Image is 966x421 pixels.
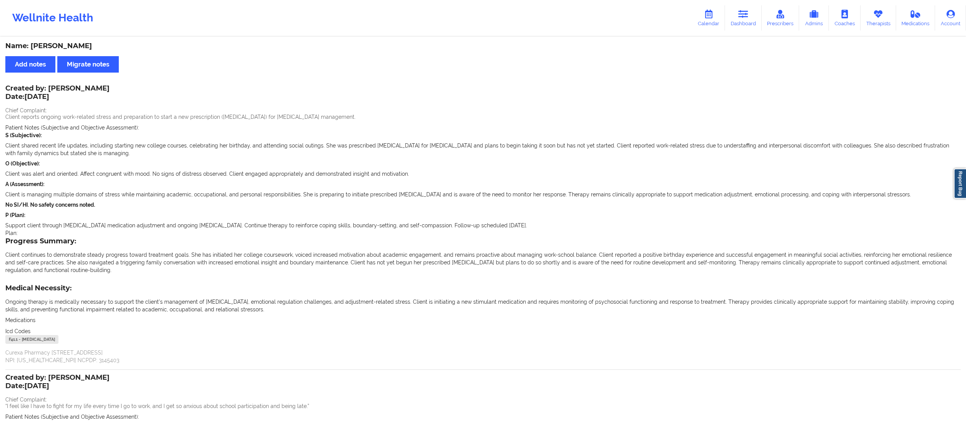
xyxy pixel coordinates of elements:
[5,56,55,73] button: Add notes
[5,84,110,102] div: Created by: [PERSON_NAME]
[5,381,110,391] p: Date: [DATE]
[5,237,76,245] strong: Progress Summary:
[5,414,139,420] span: Patient Notes (Subjective and Objective Assessment):
[5,181,44,187] strong: A (Assessment):
[57,56,119,73] button: Migrate notes
[5,142,961,157] p: Client shared recent life updates, including starting new college courses, celebrating her birthd...
[896,5,935,31] a: Medications
[5,107,47,113] span: Chief Complaint:
[5,335,58,344] div: F41.1 - [MEDICAL_DATA]
[692,5,725,31] a: Calendar
[5,374,110,391] div: Created by: [PERSON_NAME]
[5,284,72,292] strong: Medical Necessity:
[5,328,31,334] span: Icd Codes
[5,317,36,323] span: Medications
[5,92,110,102] p: Date: [DATE]
[725,5,762,31] a: Dashboard
[799,5,829,31] a: Admins
[5,251,961,274] p: Client continues to demonstrate steady progress toward treatment goals. She has initiated her col...
[5,212,25,218] strong: P (Plan):
[5,202,95,208] strong: No SI/HI. No safety concerns noted.
[5,298,961,313] p: Ongoing therapy is medically necessary to support the client’s management of [MEDICAL_DATA], emot...
[5,230,18,236] span: Plan:
[5,42,961,50] div: Name: [PERSON_NAME]
[5,125,139,131] span: Patient Notes (Subjective and Objective Assessment):
[935,5,966,31] a: Account
[5,132,42,138] strong: S (Subjective):
[861,5,896,31] a: Therapists
[5,113,961,121] p: Client reports ongoing work-related stress and preparation to start a new prescription ([MEDICAL_...
[5,170,961,178] p: Client was alert and oriented. Affect congruent with mood. No signs of distress observed. Client ...
[954,168,966,199] a: Report Bug
[762,5,799,31] a: Prescribers
[5,402,961,410] p: “I feel like I have to fight for my life every time I go to work, and I get so anxious about scho...
[5,191,961,198] p: Client is managing multiple domains of stress while maintaining academic, occupational, and perso...
[5,160,40,167] strong: O (Objective):
[5,349,961,364] p: Curexa Pharmacy [STREET_ADDRESS] NPI: [US_HEALTHCARE_NPI] NCPDP: 3145403
[5,397,47,403] span: Chief Complaint:
[5,222,961,229] p: Support client through [MEDICAL_DATA] medication adjustment and ongoing [MEDICAL_DATA]. Continue ...
[829,5,861,31] a: Coaches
